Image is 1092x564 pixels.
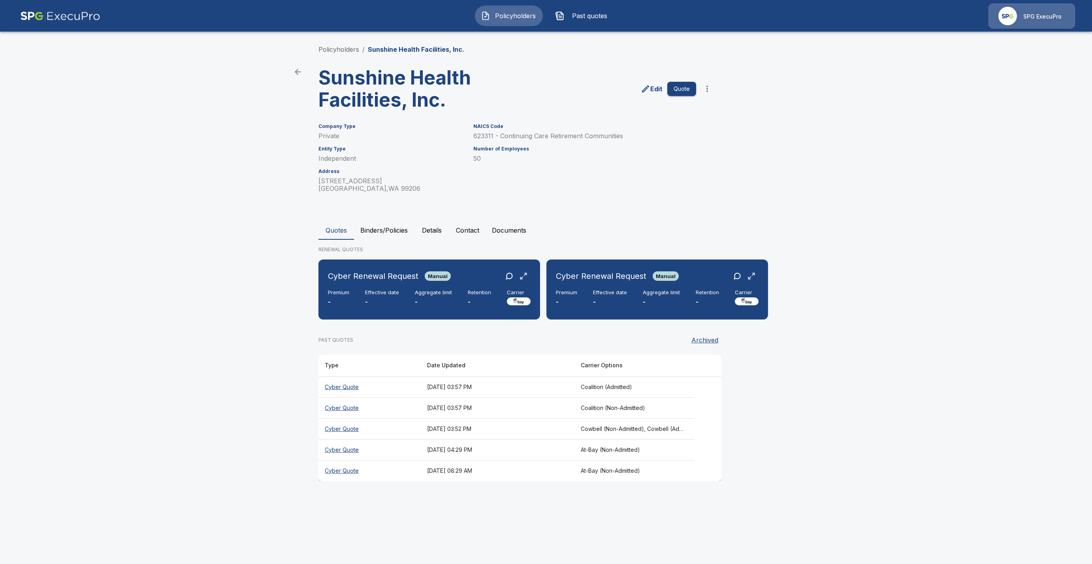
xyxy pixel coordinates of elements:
th: Cyber Quote [318,460,421,481]
h6: Company Type [318,124,464,129]
p: 623311 - Continuing Care Retirement Communities [473,132,696,140]
button: Binders/Policies [354,221,414,240]
p: - [328,297,349,306]
span: Manual [653,273,679,279]
h6: Number of Employees [473,146,696,152]
p: Sunshine Health Facilities, Inc. [368,45,464,54]
th: At-Bay (Non-Admitted) [574,460,694,481]
th: Cyber Quote [318,376,421,397]
h6: Aggregate limit [415,290,452,296]
th: [DATE] 03:57 PM [421,376,574,397]
h6: NAICS Code [473,124,696,129]
th: Carrier Options [574,354,694,377]
p: Private [318,132,464,140]
h6: Retention [468,290,491,296]
h6: Carrier [507,290,531,296]
p: - [468,297,491,306]
img: Policyholders Icon [481,11,490,21]
h6: Cyber Renewal Request [328,270,418,282]
h3: Sunshine Health Facilities, Inc. [318,67,514,111]
th: Cyber Quote [318,418,421,439]
p: RENEWAL QUOTES [318,246,774,253]
h6: Aggregate limit [643,290,680,296]
img: Past quotes Icon [555,11,565,21]
th: [DATE] 03:52 PM [421,418,574,439]
div: policyholder tabs [318,221,774,240]
h6: Premium [328,290,349,296]
img: AA Logo [20,4,100,28]
p: - [365,297,399,306]
nav: breadcrumb [318,45,464,54]
th: [DATE] 08:29 AM [421,460,574,481]
button: Policyholders IconPolicyholders [475,6,543,26]
a: back [290,64,306,80]
th: Cyber Quote [318,439,421,460]
img: Carrier [507,297,531,305]
th: [DATE] 04:29 PM [421,439,574,460]
p: - [643,297,680,306]
button: more [699,81,715,97]
th: Coalition (Admitted) [574,376,694,397]
span: Policyholders [493,11,537,21]
p: PAST QUOTES [318,337,353,344]
p: SPG ExecuPro [1023,13,1062,21]
th: Cowbell (Non-Admitted), Cowbell (Admitted), Corvus Cyber (Non-Admitted), Tokio Marine TMHCC (Non-... [574,418,694,439]
p: Edit [650,84,663,94]
button: Contact [450,221,486,240]
button: Details [414,221,450,240]
h6: Effective date [593,290,627,296]
img: Carrier [735,297,759,305]
h6: Address [318,169,464,174]
button: Documents [486,221,533,240]
p: - [593,297,627,306]
p: - [415,297,452,306]
p: 50 [473,155,696,162]
span: Manual [425,273,451,279]
h6: Retention [696,290,719,296]
p: - [556,297,577,306]
th: [DATE] 03:57 PM [421,397,574,418]
button: Past quotes IconPast quotes [549,6,617,26]
li: / [362,45,365,54]
h6: Premium [556,290,577,296]
th: Date Updated [421,354,574,377]
h6: Cyber Renewal Request [556,270,646,282]
table: responsive table [318,354,721,481]
h6: Entity Type [318,146,464,152]
button: Quotes [318,221,354,240]
a: Agency IconSPG ExecuPro [988,4,1075,28]
h6: Effective date [365,290,399,296]
a: edit [639,83,664,95]
p: - [696,297,719,306]
p: Independent [318,155,464,162]
a: Policyholders [318,45,359,53]
img: Agency Icon [998,7,1017,25]
th: Cyber Quote [318,397,421,418]
th: Coalition (Non-Admitted) [574,397,694,418]
th: At-Bay (Non-Admitted) [574,439,694,460]
p: [STREET_ADDRESS] [GEOGRAPHIC_DATA] , WA 99206 [318,177,464,192]
th: Type [318,354,421,377]
h6: Carrier [735,290,759,296]
button: Quote [667,82,696,96]
span: Past quotes [568,11,611,21]
button: Archived [688,332,721,348]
